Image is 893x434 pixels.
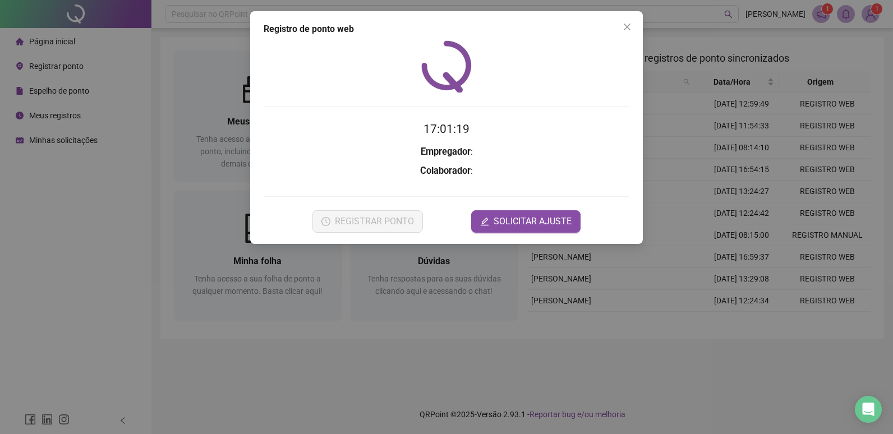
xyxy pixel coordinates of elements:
[471,210,581,233] button: editSOLICITAR AJUSTE
[623,22,632,31] span: close
[420,165,471,176] strong: Colaborador
[618,18,636,36] button: Close
[424,122,469,136] time: 17:01:19
[421,40,472,93] img: QRPoint
[421,146,471,157] strong: Empregador
[480,217,489,226] span: edit
[264,22,629,36] div: Registro de ponto web
[494,215,572,228] span: SOLICITAR AJUSTE
[264,145,629,159] h3: :
[312,210,423,233] button: REGISTRAR PONTO
[264,164,629,178] h3: :
[855,396,882,423] div: Open Intercom Messenger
